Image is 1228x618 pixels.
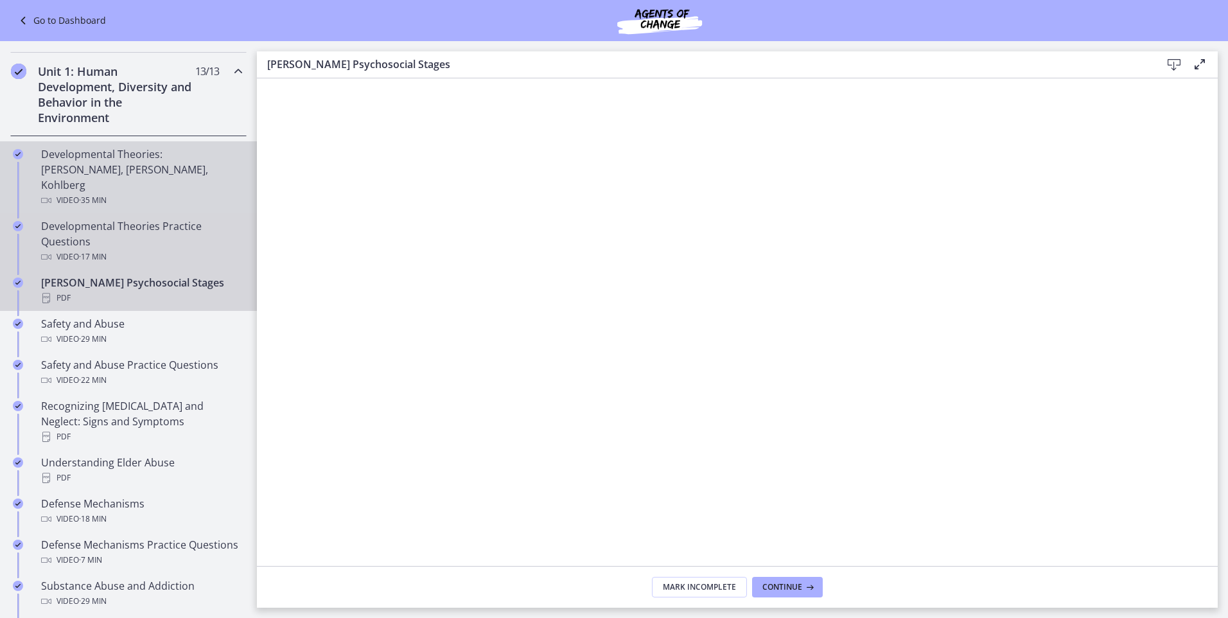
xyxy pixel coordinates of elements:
i: Completed [13,499,23,509]
i: Completed [13,457,23,468]
span: · 17 min [79,249,107,265]
div: Developmental Theories: [PERSON_NAME], [PERSON_NAME], Kohlberg [41,146,241,208]
i: Completed [11,64,26,79]
div: Video [41,193,241,208]
div: Video [41,331,241,347]
i: Completed [13,581,23,591]
img: Agents of Change [583,5,737,36]
div: Video [41,249,241,265]
div: PDF [41,290,241,306]
span: 13 / 13 [195,64,219,79]
button: Mark Incomplete [652,577,747,597]
div: Understanding Elder Abuse [41,455,241,486]
div: Substance Abuse and Addiction [41,578,241,609]
span: Mark Incomplete [663,582,736,592]
i: Completed [13,221,23,231]
div: [PERSON_NAME] Psychosocial Stages [41,275,241,306]
button: Continue [752,577,823,597]
div: PDF [41,429,241,445]
i: Completed [13,278,23,288]
a: Go to Dashboard [15,13,106,28]
div: Developmental Theories Practice Questions [41,218,241,265]
span: · 22 min [79,373,107,388]
i: Completed [13,319,23,329]
div: Defense Mechanisms [41,496,241,527]
span: · 18 min [79,511,107,527]
h3: [PERSON_NAME] Psychosocial Stages [267,57,1141,72]
div: Recognizing [MEDICAL_DATA] and Neglect: Signs and Symptoms [41,398,241,445]
div: Safety and Abuse [41,316,241,347]
i: Completed [13,540,23,550]
span: · 29 min [79,331,107,347]
i: Completed [13,149,23,159]
span: · 7 min [79,552,102,568]
span: · 29 min [79,594,107,609]
h2: Unit 1: Human Development, Diversity and Behavior in the Environment [38,64,195,125]
div: PDF [41,470,241,486]
div: Safety and Abuse Practice Questions [41,357,241,388]
span: Continue [762,582,802,592]
div: Video [41,594,241,609]
div: Defense Mechanisms Practice Questions [41,537,241,568]
div: Video [41,552,241,568]
div: Video [41,511,241,527]
i: Completed [13,401,23,411]
i: Completed [13,360,23,370]
span: · 35 min [79,193,107,208]
div: Video [41,373,241,388]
